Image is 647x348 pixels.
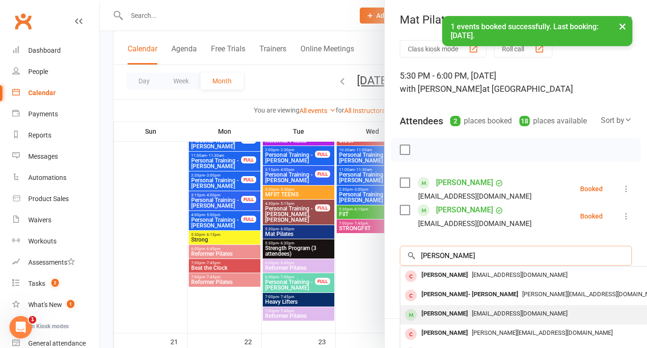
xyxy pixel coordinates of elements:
a: Product Sales [12,188,99,210]
div: places booked [450,114,512,128]
span: 2 [51,279,59,287]
span: at [GEOGRAPHIC_DATA] [482,84,573,94]
span: with [PERSON_NAME] [400,84,482,94]
a: Workouts [12,231,99,252]
div: member [405,309,417,321]
a: Clubworx [11,9,35,33]
a: Messages [12,146,99,167]
a: Reports [12,125,99,146]
div: [EMAIL_ADDRESS][DOMAIN_NAME] [418,190,532,202]
div: What's New [28,301,62,308]
div: member [405,270,417,282]
div: member [405,290,417,301]
button: × [614,16,631,36]
div: Assessments [28,259,75,266]
iframe: Intercom live chat [9,316,32,339]
div: places available [519,114,587,128]
div: [PERSON_NAME] [418,307,472,321]
a: [PERSON_NAME] [436,175,493,190]
span: 1 [67,300,74,308]
div: 2 [450,116,461,126]
div: Mat Pilates [385,13,647,26]
a: Automations [12,167,99,188]
div: [PERSON_NAME] [418,326,472,340]
div: [PERSON_NAME]- [PERSON_NAME] [418,288,522,301]
a: Dashboard [12,40,99,61]
div: Calendar [28,89,56,97]
div: 18 [519,116,530,126]
div: Product Sales [28,195,69,202]
div: Messages [28,153,58,160]
div: Payments [28,110,58,118]
span: 1 [29,316,36,324]
div: Tasks [28,280,45,287]
div: 1 events booked successfully. Last booking: [DATE]. [442,16,632,46]
div: 5:30 PM - 6:00 PM, [DATE] [400,69,632,96]
a: Calendar [12,82,99,104]
div: Sort by [601,114,632,127]
div: Dashboard [28,47,61,54]
a: [PERSON_NAME] [436,202,493,218]
div: People [28,68,48,75]
div: Workouts [28,237,57,245]
div: Booked [580,186,603,192]
div: member [405,328,417,340]
a: Payments [12,104,99,125]
div: Automations [28,174,66,181]
div: Reports [28,131,51,139]
div: [PERSON_NAME] [418,268,472,282]
input: Search to add attendees [400,246,632,266]
div: [EMAIL_ADDRESS][DOMAIN_NAME] [418,218,532,230]
span: [PERSON_NAME][EMAIL_ADDRESS][DOMAIN_NAME] [472,329,613,336]
span: [EMAIL_ADDRESS][DOMAIN_NAME] [472,271,567,278]
a: Waivers [12,210,99,231]
a: Tasks 2 [12,273,99,294]
a: Assessments [12,252,99,273]
span: [EMAIL_ADDRESS][DOMAIN_NAME] [472,310,567,317]
div: General attendance [28,340,86,347]
div: Attendees [400,114,443,128]
a: People [12,61,99,82]
div: Waivers [28,216,51,224]
div: Booked [580,213,603,219]
a: What's New1 [12,294,99,316]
